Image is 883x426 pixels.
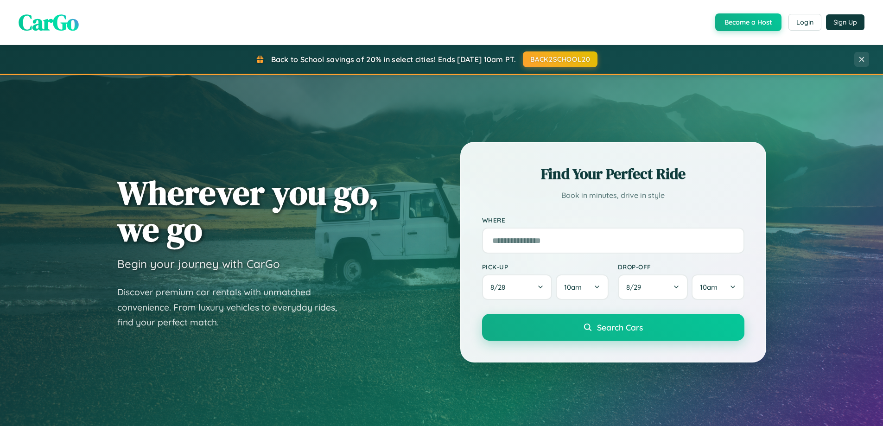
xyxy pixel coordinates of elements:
span: CarGo [19,7,79,38]
p: Book in minutes, drive in style [482,189,744,202]
h3: Begin your journey with CarGo [117,257,280,271]
p: Discover premium car rentals with unmatched convenience. From luxury vehicles to everyday rides, ... [117,285,349,330]
button: 8/29 [618,274,688,300]
button: 10am [556,274,608,300]
button: Login [788,14,821,31]
span: Back to School savings of 20% in select cities! Ends [DATE] 10am PT. [271,55,516,64]
label: Pick-up [482,263,609,271]
label: Where [482,216,744,224]
label: Drop-off [618,263,744,271]
span: 10am [564,283,582,292]
button: Sign Up [826,14,864,30]
button: BACK2SCHOOL20 [523,51,597,67]
button: 8/28 [482,274,553,300]
span: 8 / 29 [626,283,646,292]
h1: Wherever you go, we go [117,174,379,248]
span: 10am [700,283,718,292]
span: Search Cars [597,322,643,332]
h2: Find Your Perfect Ride [482,164,744,184]
span: 8 / 28 [490,283,510,292]
button: 10am [692,274,744,300]
button: Search Cars [482,314,744,341]
button: Become a Host [715,13,781,31]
